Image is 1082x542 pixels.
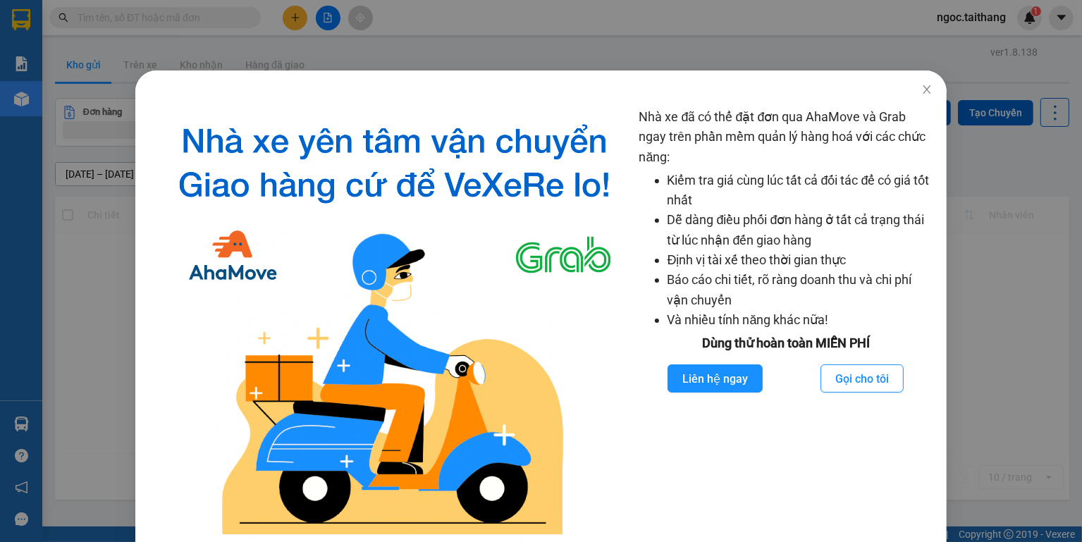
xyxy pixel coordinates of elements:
[682,370,748,388] span: Liên hệ ngay
[667,210,933,250] li: Dễ dàng điều phối đơn hàng ở tất cả trạng thái từ lúc nhận đến giao hàng
[835,370,889,388] span: Gọi cho tôi
[921,84,933,95] span: close
[667,171,933,211] li: Kiểm tra giá cùng lúc tất cả đối tác để có giá tốt nhất
[667,270,933,310] li: Báo cáo chi tiết, rõ ràng doanh thu và chi phí vận chuyển
[907,70,947,110] button: Close
[668,364,763,393] button: Liên hệ ngay
[667,310,933,330] li: Và nhiều tính năng khác nữa!
[667,250,933,270] li: Định vị tài xế theo thời gian thực
[820,364,904,393] button: Gọi cho tôi
[639,333,933,353] div: Dùng thử hoàn toàn MIỄN PHÍ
